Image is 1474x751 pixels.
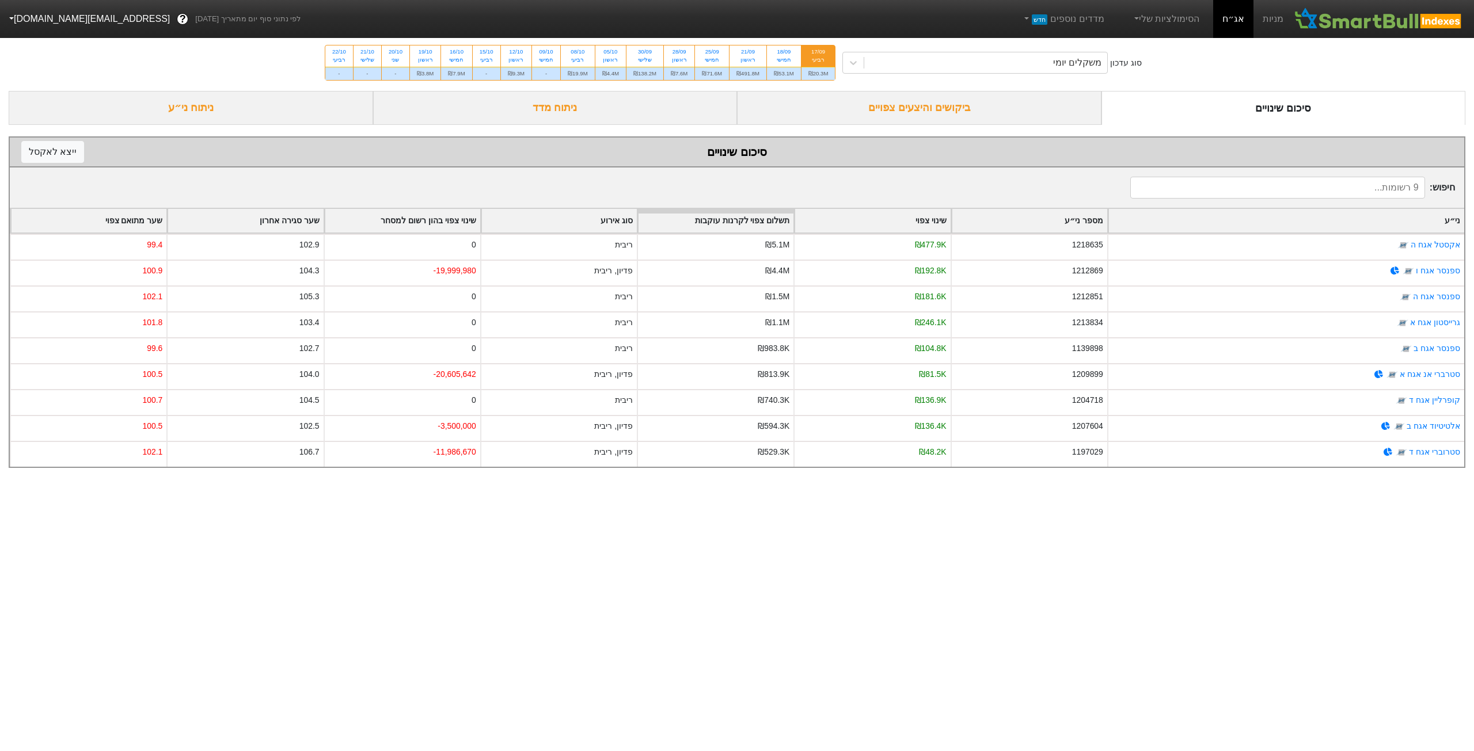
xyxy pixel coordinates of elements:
[360,48,374,56] div: 21/10
[142,420,162,432] div: 100.5
[21,143,1453,161] div: סיכום שינויים
[1101,91,1466,125] div: סיכום שינויים
[736,56,759,64] div: ראשון
[1407,421,1460,430] a: אלטיטיוד אגח ב
[1396,395,1407,406] img: tase link
[299,368,320,380] div: 104.0
[360,56,374,64] div: שלישי
[1293,7,1465,31] img: SmartBull
[594,368,633,380] div: פדיון, ריבית
[1393,421,1405,432] img: tase link
[1072,317,1103,329] div: 1213834
[638,209,793,232] div: Toggle SortBy
[1400,369,1460,379] a: סטרברי אנ אגח א
[626,67,663,80] div: ₪138.2M
[481,209,637,232] div: Toggle SortBy
[142,446,162,458] div: 102.1
[1127,7,1205,31] a: הסימולציות שלי
[299,239,320,251] div: 102.9
[508,48,525,56] div: 12/10
[664,67,694,80] div: ₪7.6M
[633,48,656,56] div: 30/09
[434,446,476,458] div: -11,986,670
[299,446,320,458] div: 106.7
[1413,292,1460,301] a: ספנסר אגח ה
[758,420,789,432] div: ₪594.3K
[21,141,84,163] button: ייצא לאקסל
[472,239,476,251] div: 0
[1411,240,1460,249] a: אקסטל אגח ה
[147,342,162,354] div: 99.6
[410,67,440,80] div: ₪3.8M
[915,342,947,354] div: ₪104.8K
[332,48,346,56] div: 22/10
[1072,291,1103,303] div: 1212851
[602,48,619,56] div: 05/10
[142,368,162,380] div: 100.5
[568,56,588,64] div: רביעי
[1397,239,1409,251] img: tase link
[765,291,789,303] div: ₪1.5M
[795,209,950,232] div: Toggle SortBy
[417,48,434,56] div: 19/10
[702,48,722,56] div: 25/09
[737,91,1101,125] div: ביקושים והיצעים צפויים
[441,67,472,80] div: ₪7.9M
[615,342,633,354] div: ריבית
[434,368,476,380] div: -20,605,642
[615,394,633,406] div: ריבית
[758,342,789,354] div: ₪983.8K
[1400,291,1411,303] img: tase link
[801,67,835,80] div: ₪20.3M
[808,56,829,64] div: רביעי
[168,209,323,232] div: Toggle SortBy
[765,239,789,251] div: ₪5.1M
[594,265,633,277] div: פדיון, ריבית
[508,56,525,64] div: ראשון
[1409,447,1460,456] a: סטרוברי אגח ד
[299,420,320,432] div: 102.5
[1403,265,1414,277] img: tase link
[142,317,162,329] div: 101.8
[671,48,687,56] div: 28/09
[736,48,759,56] div: 21/09
[695,67,729,80] div: ₪71.6M
[299,394,320,406] div: 104.5
[594,446,633,458] div: פדיון, ריבית
[594,420,633,432] div: פדיון, ריבית
[615,317,633,329] div: ריבית
[765,265,789,277] div: ₪4.4M
[434,265,476,277] div: -19,999,980
[1130,177,1425,199] input: 9 רשומות...
[472,291,476,303] div: 0
[1072,342,1103,354] div: 1139898
[501,67,531,80] div: ₪9.3M
[774,48,794,56] div: 18/09
[417,56,434,64] div: ראשון
[1072,420,1103,432] div: 1207604
[539,48,553,56] div: 09/10
[915,394,947,406] div: ₪136.9K
[473,67,500,80] div: -
[1409,395,1460,405] a: קופרליין אגח ד
[299,317,320,329] div: 103.4
[142,394,162,406] div: 100.7
[758,446,789,458] div: ₪529.3K
[299,342,320,354] div: 102.7
[373,91,738,125] div: ניתוח מדד
[1410,318,1460,327] a: גרייסטון אגח א
[180,12,186,27] span: ?
[1072,265,1103,277] div: 1212869
[615,291,633,303] div: ריבית
[561,67,595,80] div: ₪19.9M
[325,209,480,232] div: Toggle SortBy
[1110,57,1142,69] div: סוג עדכון
[1386,369,1398,380] img: tase link
[765,317,789,329] div: ₪1.1M
[472,394,476,406] div: 0
[195,13,301,25] span: לפי נתוני סוף יום מתאריך [DATE]
[1130,177,1455,199] span: חיפוש :
[568,48,588,56] div: 08/10
[615,239,633,251] div: ריבית
[915,291,947,303] div: ₪181.6K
